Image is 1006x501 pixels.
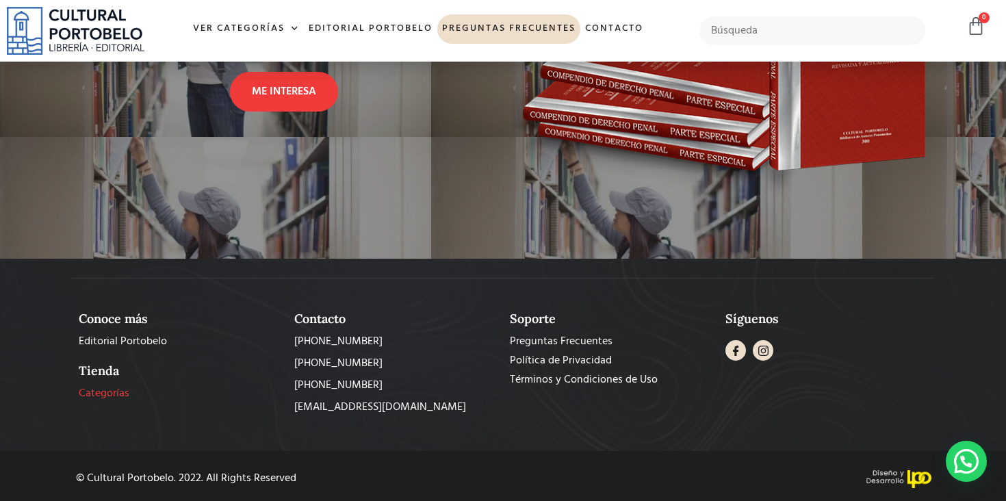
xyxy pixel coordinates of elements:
[294,311,496,326] h2: Contacto
[510,372,658,388] span: Términos y Condiciones de Uso
[294,377,496,394] a: [PHONE_NUMBER]
[252,83,316,100] span: ME INTERESA
[294,399,496,415] a: [EMAIL_ADDRESS][DOMAIN_NAME]
[294,355,496,372] a: [PHONE_NUMBER]
[79,385,281,402] a: Categorías
[294,399,466,415] span: [EMAIL_ADDRESS][DOMAIN_NAME]
[725,311,927,326] h2: Síguenos
[437,14,580,44] a: Preguntas frecuentes
[79,311,281,326] h2: Conoce más
[230,72,338,112] a: ME INTERESA
[510,333,612,350] span: Preguntas Frecuentes
[510,352,712,369] a: Política de Privacidad
[294,333,383,350] span: [PHONE_NUMBER]
[699,16,925,45] input: Búsqueda
[510,333,712,350] a: Preguntas Frecuentes
[79,385,129,402] span: Categorías
[294,333,496,350] a: [PHONE_NUMBER]
[304,14,437,44] a: Editorial Portobelo
[188,14,304,44] a: Ver Categorías
[966,16,985,36] a: 0
[79,333,167,350] span: Editorial Portobelo
[580,14,648,44] a: Contacto
[510,311,712,326] h2: Soporte
[979,12,990,23] span: 0
[79,363,281,378] h2: Tienda
[294,355,383,372] span: [PHONE_NUMBER]
[510,372,712,388] a: Términos y Condiciones de Uso
[946,441,987,482] div: Contactar por WhatsApp
[79,333,281,350] a: Editorial Portobelo
[76,473,492,484] div: © Cultural Portobelo. 2022. All Rights Reserved
[294,377,383,394] span: [PHONE_NUMBER]
[510,352,612,369] span: Política de Privacidad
